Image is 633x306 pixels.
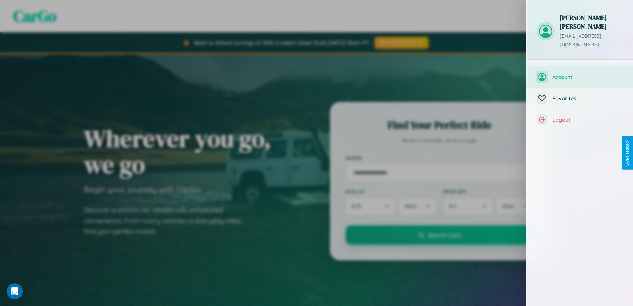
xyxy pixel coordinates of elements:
span: Logout [552,116,623,123]
p: [EMAIL_ADDRESS][DOMAIN_NAME] [560,32,623,49]
div: Open Intercom Messenger [7,283,23,299]
span: Account [552,74,623,80]
h3: [PERSON_NAME] [PERSON_NAME] [560,13,623,31]
button: Logout [527,109,633,130]
button: Favorites [527,88,633,109]
span: Favorites [552,95,623,102]
div: Give Feedback [625,140,630,166]
button: Account [527,66,633,88]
